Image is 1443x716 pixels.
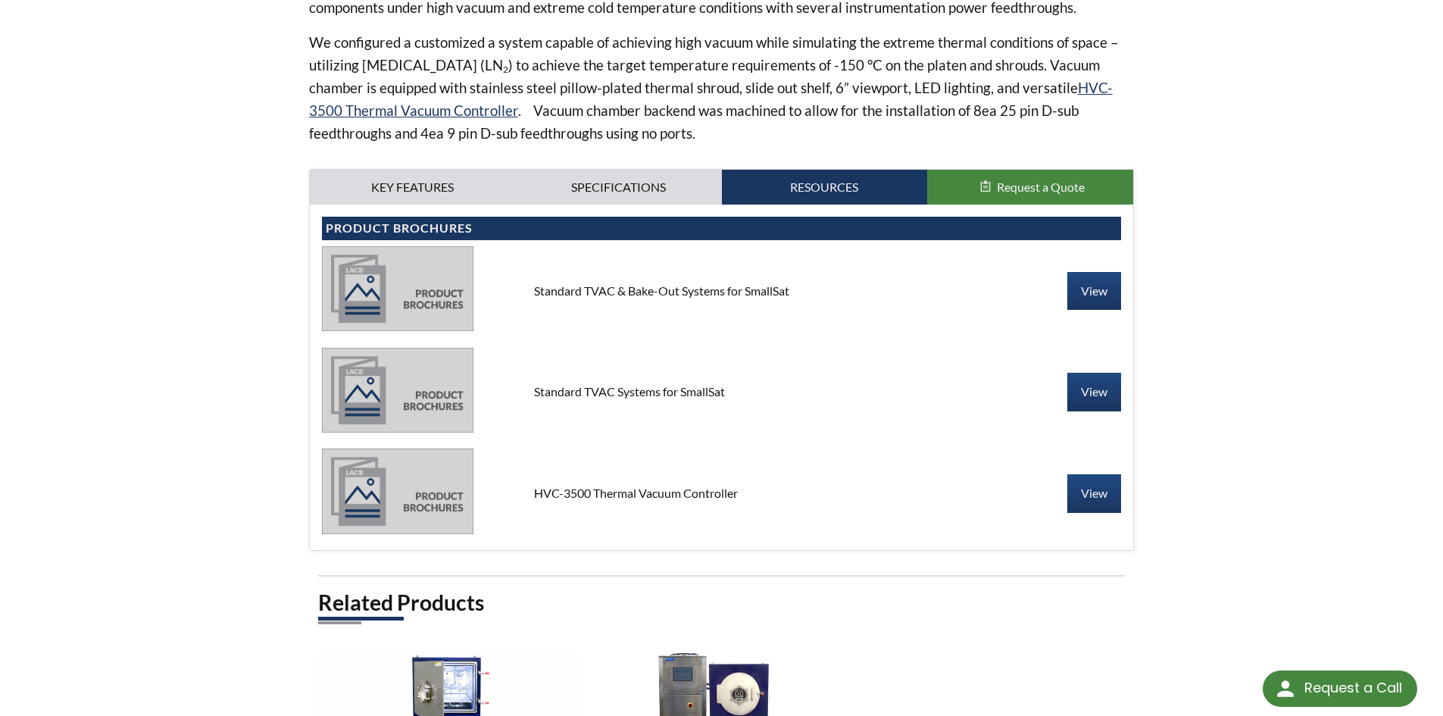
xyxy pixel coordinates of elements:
[522,383,922,400] div: Standard TVAC Systems for SmallSat
[522,485,922,502] div: HVC-3500 Thermal Vacuum Controller
[318,589,1126,617] h2: Related Products
[322,348,473,433] img: product_brochures-81b49242bb8394b31c113ade466a77c846893fb1009a796a1a03a1a1c57cbc37.jpg
[522,283,922,299] div: Standard TVAC & Bake-Out Systems for SmallSat
[927,170,1133,205] button: Request a Quote
[503,64,508,75] sub: 2
[322,449,473,533] img: product_brochures-81b49242bb8394b31c113ade466a77c846893fb1009a796a1a03a1a1c57cbc37.jpg
[516,170,722,205] a: Specifications
[309,31,1135,145] p: We configured a customized a system capable of achieving high vacuum while simulating the extreme...
[1067,373,1121,411] a: View
[310,170,516,205] a: Key Features
[1304,671,1402,705] div: Request a Call
[1067,272,1121,310] a: View
[1263,671,1417,707] div: Request a Call
[326,220,1118,236] h4: Product Brochures
[1067,474,1121,512] a: View
[1273,677,1298,701] img: round button
[722,170,928,205] a: Resources
[997,180,1085,194] span: Request a Quote
[322,246,473,331] img: product_brochures-81b49242bb8394b31c113ade466a77c846893fb1009a796a1a03a1a1c57cbc37.jpg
